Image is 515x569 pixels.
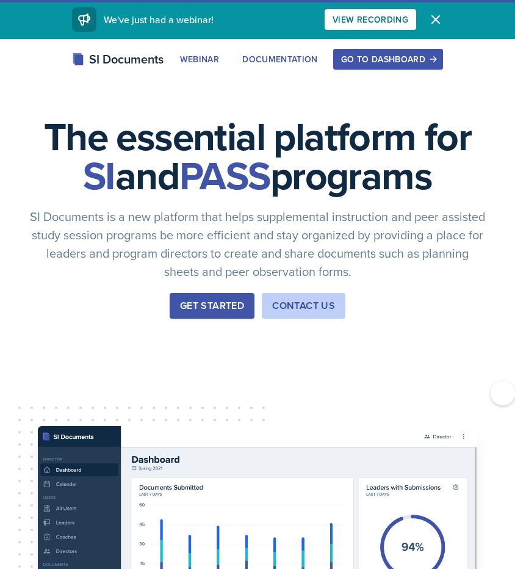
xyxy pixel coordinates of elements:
[242,54,318,64] div: Documentation
[272,299,335,313] div: Contact Us
[262,293,345,319] button: Contact Us
[180,54,219,64] div: Webinar
[104,13,214,26] span: We've just had a webinar!
[341,54,435,64] div: Go to Dashboard
[180,299,244,313] div: Get Started
[172,49,227,70] button: Webinar
[234,49,326,70] button: Documentation
[333,49,443,70] button: Go to Dashboard
[333,15,408,24] div: View Recording
[170,293,254,319] button: Get Started
[325,9,416,30] button: View Recording
[72,50,164,68] div: SI Documents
